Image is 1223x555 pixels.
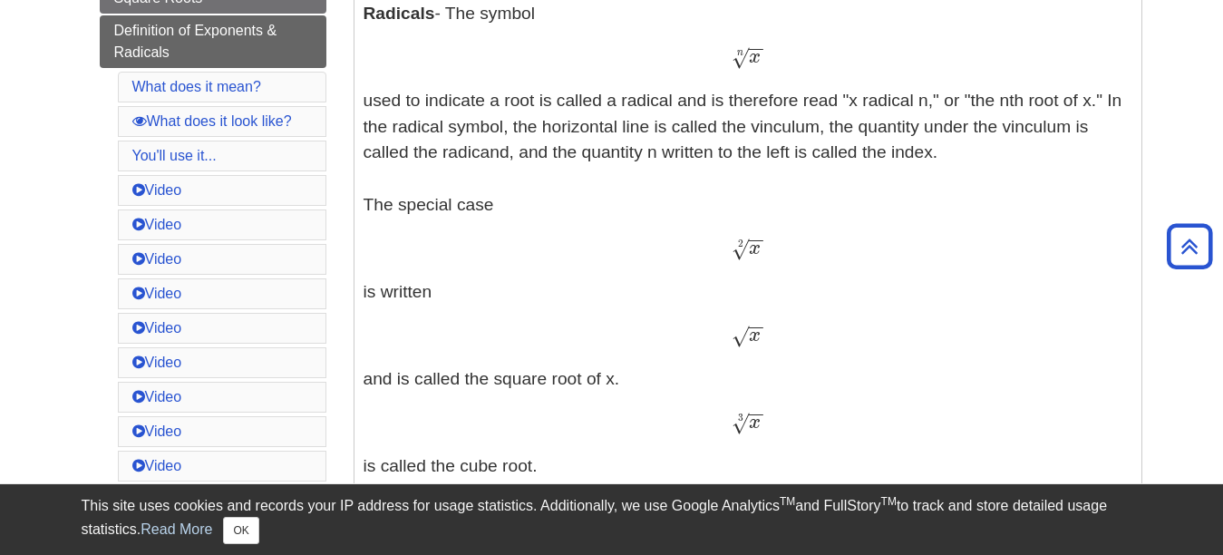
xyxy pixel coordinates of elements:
[100,15,326,68] a: Definition of Exponents & Radicals
[132,389,182,404] a: Video
[749,413,761,433] span: x
[132,217,182,232] a: Video
[132,79,261,94] a: What does it mean?
[737,48,743,58] span: n
[132,148,217,163] a: You'll use it...
[732,45,749,70] span: √
[732,237,749,261] span: √
[82,495,1142,544] div: This site uses cookies and records your IP address for usage statistics. Additionally, we use Goo...
[132,182,182,198] a: Video
[732,411,749,435] span: √
[223,517,258,544] button: Close
[749,47,761,67] span: x
[738,412,743,424] span: 3
[132,458,182,473] a: Video
[881,495,897,508] sup: TM
[132,286,182,301] a: Video
[738,238,743,249] span: 2
[1160,234,1218,258] a: Back to Top
[141,521,212,537] a: Read More
[732,324,749,348] span: √
[364,4,435,23] b: Radicals
[132,113,292,129] a: What does it look like?
[780,495,795,508] sup: TM
[132,320,182,336] a: Video
[132,355,182,370] a: Video
[132,251,182,267] a: Video
[749,326,761,346] span: x
[749,239,761,258] span: x
[132,424,182,439] a: Video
